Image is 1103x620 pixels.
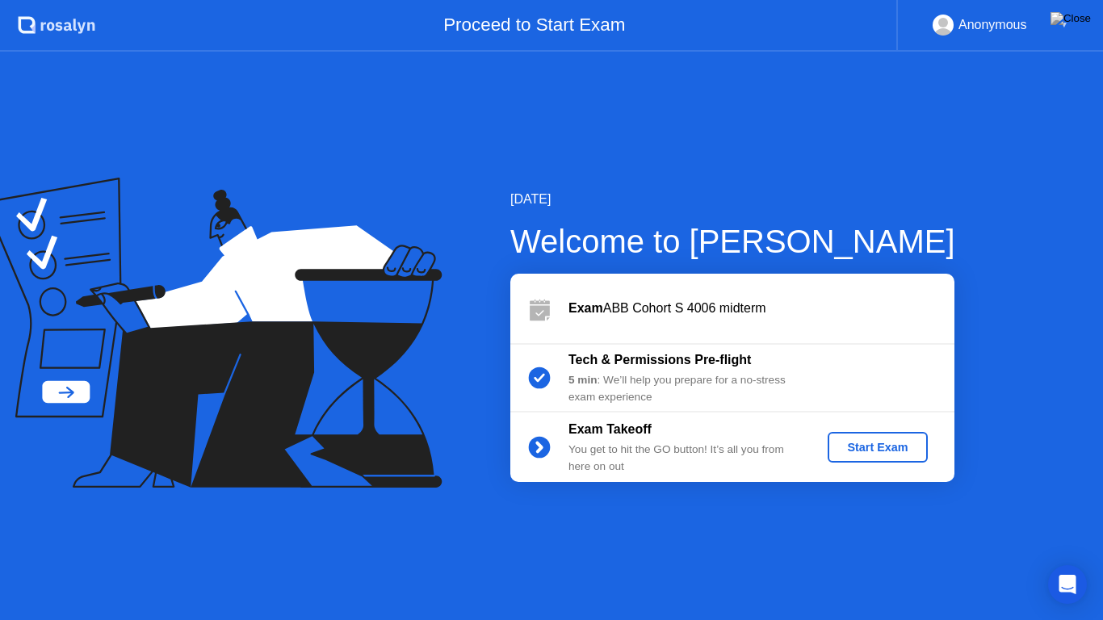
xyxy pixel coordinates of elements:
b: 5 min [568,374,598,386]
button: Start Exam [828,432,927,463]
b: Exam Takeoff [568,422,652,436]
div: Welcome to [PERSON_NAME] [510,217,955,266]
div: Start Exam [834,441,921,454]
div: You get to hit the GO button! It’s all you from here on out [568,442,801,475]
img: Close [1051,12,1091,25]
div: : We’ll help you prepare for a no-stress exam experience [568,372,801,405]
div: Open Intercom Messenger [1048,565,1087,604]
div: Anonymous [958,15,1027,36]
b: Exam [568,301,603,315]
b: Tech & Permissions Pre-flight [568,353,751,367]
div: [DATE] [510,190,955,209]
div: ABB Cohort S 4006 midterm [568,299,954,318]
